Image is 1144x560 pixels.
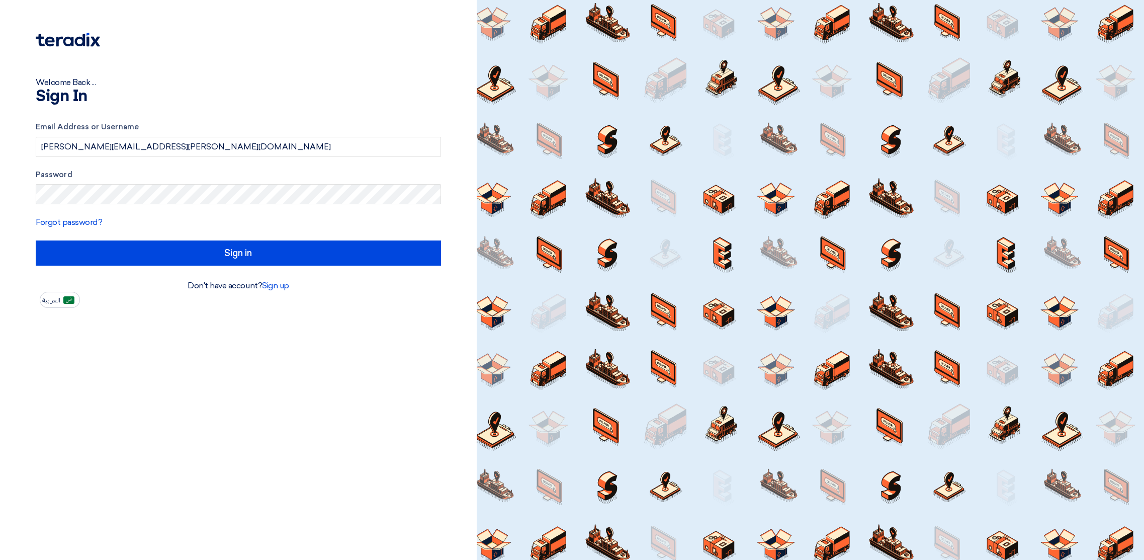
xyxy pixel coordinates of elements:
[40,292,80,308] button: العربية
[36,121,441,133] label: Email Address or Username
[36,241,441,266] input: Sign in
[262,281,289,290] a: Sign up
[36,137,441,157] input: Enter your business email or username
[36,89,441,105] h1: Sign In
[42,297,60,304] span: العربية
[36,76,441,89] div: Welcome Back ...
[36,169,441,181] label: Password
[36,217,102,227] a: Forgot password?
[36,33,100,47] img: Teradix logo
[63,296,74,304] img: ar-AR.png
[36,280,441,292] div: Don't have account?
